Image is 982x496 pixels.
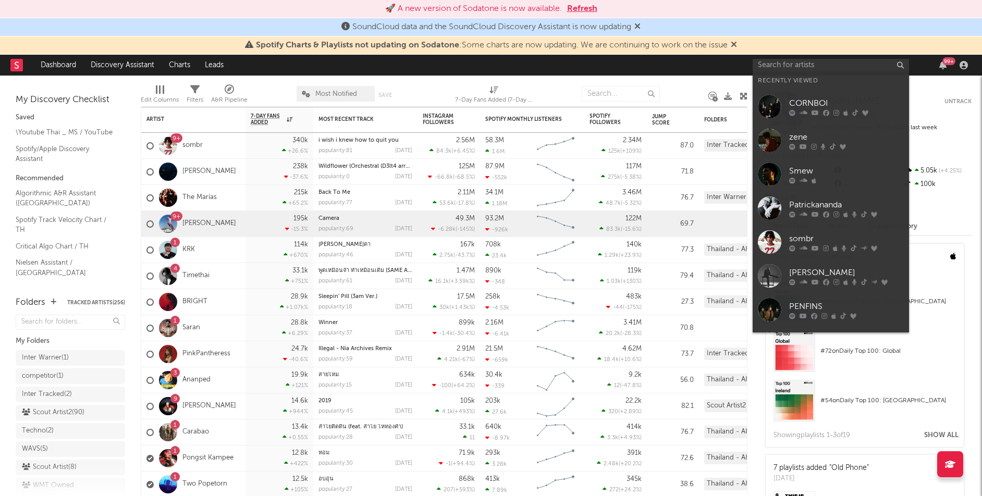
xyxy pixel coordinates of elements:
a: #54onDaily Top 100: [GEOGRAPHIC_DATA] [766,380,964,429]
div: 2019 [318,398,412,404]
button: Tracked Artists(256) [67,300,125,305]
div: 93.2M [485,215,504,222]
div: popularity: 18 [318,304,352,310]
span: 1.29k [605,253,619,258]
div: ( ) [431,226,475,232]
span: : Some charts are now updating. We are continuing to work on the issue [256,41,728,49]
svg: Chart title [532,185,579,211]
div: popularity: 77 [318,200,352,206]
span: 20.2k [606,331,620,337]
div: 77.3 [652,244,694,256]
span: -47.8 % [621,383,640,389]
div: Inter Warner (1) [704,191,758,204]
span: -28.3 % [622,331,640,337]
div: # 72 on Daily Top 100: Global [820,345,956,357]
div: 215k [294,189,308,196]
div: Scout Artist2 ( 90 ) [22,406,84,419]
a: Critical Algo Chart / TH [16,241,115,252]
a: อบอุ่น [318,476,334,482]
div: Sleepin' Pill (3am Ver.) [318,294,412,300]
div: 🚀 A new version of Sodatone is now available. [385,3,562,15]
span: Spotify Charts & Playlists not updating on Sodatone [256,41,459,49]
a: i wish i knew how to quit you [318,138,399,143]
a: Back To Me [318,190,350,195]
div: ( ) [607,382,642,389]
a: Two Popetorn [182,480,227,489]
div: 2.56M [456,137,475,144]
div: 87.0 [652,140,694,152]
a: competitor(1) [16,368,125,384]
div: 100k [902,178,972,191]
div: 238k [293,163,308,170]
div: [DATE] [395,356,412,362]
div: Smew [789,165,904,177]
a: Charts [162,55,198,76]
div: +6.29 % [282,330,308,337]
div: ( ) [437,356,475,363]
a: The Marías [182,193,217,202]
a: #72onDaily Top 100: Global [766,330,964,380]
div: -15.3 % [285,226,308,232]
svg: Chart title [532,315,579,341]
a: พูดเหมือนจำ ทำเหมือนเดิม (SAME AGAIN) [318,268,423,274]
div: A&R Pipeline [211,81,248,111]
div: Spotify Followers [590,113,626,126]
div: [DATE] [395,174,412,180]
div: 7-Day Fans Added (7-Day Fans Added) [455,94,533,106]
div: ( ) [428,278,475,284]
div: -348 [485,278,505,285]
a: Winner [318,320,338,326]
div: zene [789,131,904,143]
span: +3.59k % [450,279,473,284]
span: -30.4 % [455,331,473,337]
input: Search for artists [753,59,909,72]
span: 84.3k [436,148,451,154]
span: 48.7k [606,201,621,206]
a: Scout Artist(8) [16,460,125,475]
div: Camera [318,216,412,221]
div: 195k [293,215,308,222]
a: Ananped [182,376,211,385]
div: -926k [485,226,508,233]
div: -339 [485,382,505,389]
a: PinkPantheress [182,350,230,358]
div: Instagram Followers [423,113,459,126]
div: ( ) [432,382,475,389]
svg: Chart title [532,211,579,237]
div: 14.6k [291,398,308,404]
span: 4.21k [444,357,458,363]
span: SoundCloud data and the SoundCloud Discovery Assistant is now updating [352,23,631,31]
span: -44 [613,305,623,311]
div: 117M [626,163,642,170]
svg: Chart title [532,159,579,185]
a: Nielsen Assistant / [GEOGRAPHIC_DATA] [16,257,115,278]
a: Pongsit Kampee [182,454,234,463]
div: 70.8 [652,322,694,334]
a: Wildflower (Orchestral (D3lt4 arrang.) [318,164,419,169]
input: Search for folders... [16,315,125,330]
button: Refresh [567,3,597,15]
a: [PERSON_NAME] [182,167,236,176]
div: [DATE] [395,382,412,388]
div: popularity: 46 [318,252,353,258]
div: 27.3 [652,296,694,308]
div: 7-Day Fans Added (7-Day Fans Added) [455,81,533,111]
div: 17.5M [457,293,475,300]
a: Spotify/Apple Discovery Assistant [16,143,115,165]
svg: Chart title [532,341,579,367]
div: 3.46M [622,189,642,196]
a: [PERSON_NAME] [182,402,236,411]
div: ( ) [597,356,642,363]
div: Inter Tracked (2) [704,139,762,152]
div: Scout Artist ( 8 ) [22,461,77,474]
div: ( ) [428,173,475,180]
div: 203k [485,398,500,404]
div: +26.6 % [282,147,308,154]
svg: Chart title [532,133,579,159]
div: 33.1k [292,267,308,274]
div: Thailand - A&R Pipeline (223) [704,269,795,282]
a: Carabao [182,428,209,437]
div: -4.53k [485,304,509,311]
div: WAVS ( 5 ) [22,443,48,455]
div: PENFINS [789,300,904,313]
